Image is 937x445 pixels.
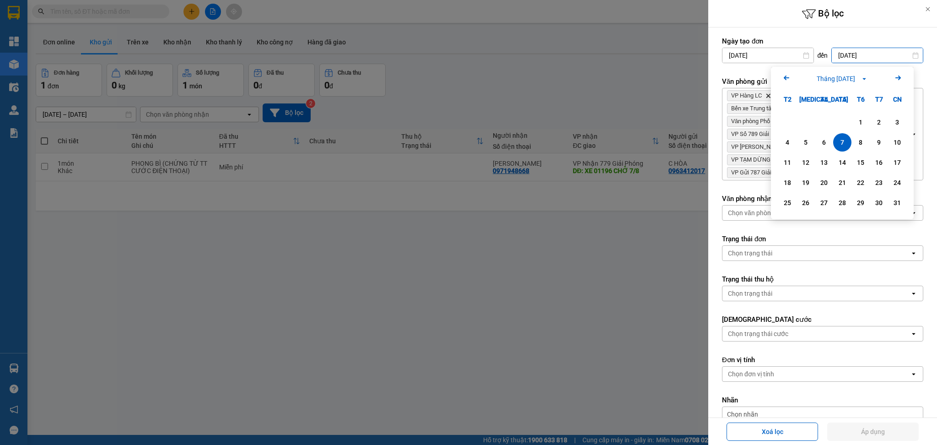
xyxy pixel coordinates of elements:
[727,141,797,152] span: VP Gia Lâm, close by backspace
[722,194,923,203] label: Văn phòng nhận
[910,290,917,297] svg: open
[910,209,917,217] svg: open
[818,137,830,148] div: 6
[799,197,812,208] div: 26
[851,153,870,172] div: Choose Thứ Sáu, tháng 08 15 2025. It's available.
[833,174,851,192] div: Choose Thứ Năm, tháng 08 21 2025. It's available.
[797,174,815,192] div: Choose Thứ Ba, tháng 08 19 2025. It's available.
[731,118,778,125] span: Văn phòng Phố Lu
[836,157,849,168] div: 14
[891,197,904,208] div: 31
[731,130,787,138] span: VP Số 789 Giải Phóng
[836,177,849,188] div: 21
[781,72,792,85] button: Previous month.
[731,156,780,163] span: VP TẠM DỪNG HĐ
[910,370,917,378] svg: open
[765,93,771,98] svg: Delete
[893,72,904,85] button: Next month.
[799,137,812,148] div: 5
[818,177,830,188] div: 20
[872,197,885,208] div: 30
[833,133,851,152] div: Selected. Thứ Năm, tháng 08 7 2025. It's available.
[851,133,870,152] div: Choose Thứ Sáu, tháng 08 8 2025. It's available.
[728,249,772,258] div: Chọn trạng thái
[731,169,789,176] span: VP Gửi 787 Giải Phóng
[815,90,833,109] div: T4
[722,48,813,63] input: Select a date.
[722,37,923,46] label: Ngày tạo đơn
[722,315,923,324] label: [DEMOGRAPHIC_DATA] cước
[722,275,923,284] label: Trạng thái thu hộ
[893,72,904,83] svg: Arrow Right
[854,117,867,128] div: 1
[888,153,906,172] div: Choose Chủ Nhật, tháng 08 17 2025. It's available.
[781,197,794,208] div: 25
[722,77,923,86] label: Văn phòng gửi
[781,177,794,188] div: 18
[778,153,797,172] div: Choose Thứ Hai, tháng 08 11 2025. It's available.
[851,174,870,192] div: Choose Thứ Sáu, tháng 08 22 2025. It's available.
[728,369,774,379] div: Chọn đơn vị tính
[731,105,790,112] span: Bến xe Trung tâm Lào Cai
[833,194,851,212] div: Choose Thứ Năm, tháng 08 28 2025. It's available.
[778,194,797,212] div: Choose Thứ Hai, tháng 08 25 2025. It's available.
[771,67,914,219] div: Calendar.
[870,90,888,109] div: T7
[872,137,885,148] div: 9
[781,137,794,148] div: 4
[827,423,919,441] button: Áp dụng
[799,157,812,168] div: 12
[797,90,815,109] div: [MEDICAL_DATA]
[728,329,788,338] div: Chọn trạng thái cước
[728,208,775,217] div: Chọn văn phòng
[814,74,871,84] button: Tháng [DATE]
[872,177,885,188] div: 23
[728,289,772,298] div: Chọn trạng thái
[797,153,815,172] div: Choose Thứ Ba, tháng 08 12 2025. It's available.
[818,157,830,168] div: 13
[833,153,851,172] div: Choose Thứ Năm, tháng 08 14 2025. It's available.
[781,157,794,168] div: 11
[815,133,833,152] div: Choose Thứ Tư, tháng 08 6 2025. It's available.
[910,250,917,257] svg: open
[731,92,762,99] span: VP Hàng LC
[797,133,815,152] div: Choose Thứ Ba, tháng 08 5 2025. It's available.
[727,129,800,140] span: VP Số 789 Giải Phóng, close by backspace
[815,153,833,172] div: Choose Thứ Tư, tháng 08 13 2025. It's available.
[854,137,867,148] div: 8
[888,194,906,212] div: Choose Chủ Nhật, tháng 08 31 2025. It's available.
[731,143,784,151] span: VP Gia Lâm
[891,117,904,128] div: 3
[818,51,828,60] span: đến
[891,137,904,148] div: 10
[815,194,833,212] div: Choose Thứ Tư, tháng 08 27 2025. It's available.
[870,194,888,212] div: Choose Thứ Bảy, tháng 08 30 2025. It's available.
[870,174,888,192] div: Choose Thứ Bảy, tháng 08 23 2025. It's available.
[888,113,906,131] div: Choose Chủ Nhật, tháng 08 3 2025. It's available.
[722,355,923,364] label: Đơn vị tính
[727,410,758,419] span: Chọn nhãn
[818,197,830,208] div: 27
[727,103,803,114] span: Bến xe Trung tâm Lào Cai, close by backspace
[727,423,818,441] button: Xoá lọc
[722,396,923,405] label: Nhãn
[888,174,906,192] div: Choose Chủ Nhật, tháng 08 24 2025. It's available.
[727,154,793,165] span: VP TẠM DỪNG HĐ, close by backspace
[727,167,802,178] span: VP Gửi 787 Giải Phóng, close by backspace
[778,174,797,192] div: Choose Thứ Hai, tháng 08 18 2025. It's available.
[891,177,904,188] div: 24
[891,157,904,168] div: 17
[781,72,792,83] svg: Arrow Left
[872,117,885,128] div: 2
[870,153,888,172] div: Choose Thứ Bảy, tháng 08 16 2025. It's available.
[708,7,937,21] h6: Bộ lọc
[727,116,791,127] span: Văn phòng Phố Lu, close by backspace
[727,90,775,101] span: VP Hàng LC, close by backspace
[910,130,917,138] svg: open
[854,197,867,208] div: 29
[815,174,833,192] div: Choose Thứ Tư, tháng 08 20 2025. It's available.
[832,48,923,63] input: Select a date.
[851,194,870,212] div: Choose Thứ Sáu, tháng 08 29 2025. It's available.
[872,157,885,168] div: 16
[722,234,923,244] label: Trạng thái đơn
